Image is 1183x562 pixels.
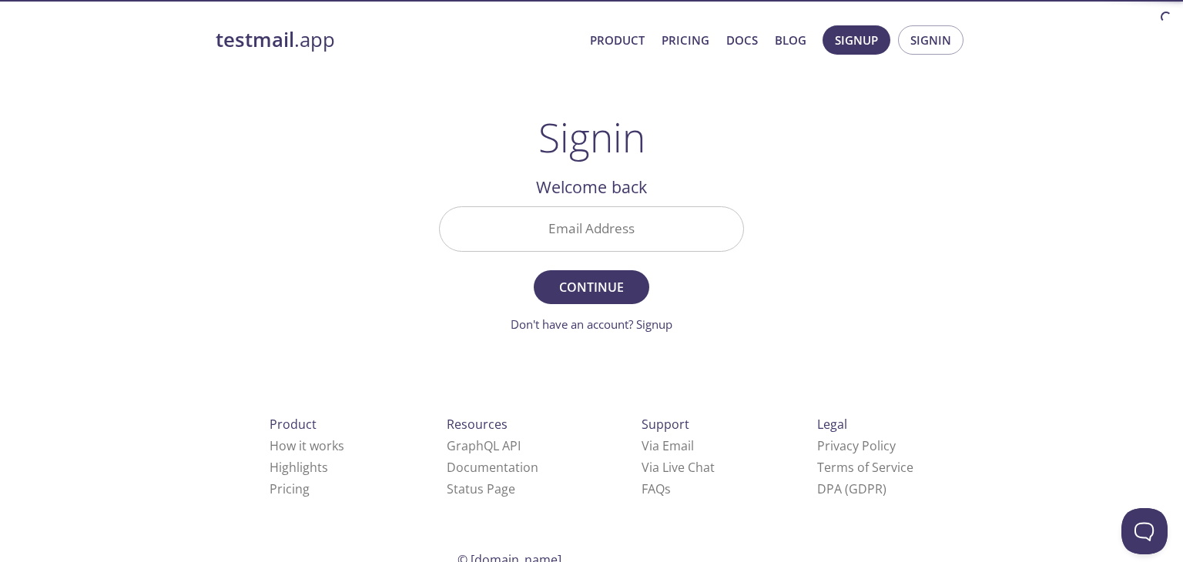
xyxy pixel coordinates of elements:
[910,30,951,50] span: Signin
[216,26,294,53] strong: testmail
[817,416,847,433] span: Legal
[447,416,508,433] span: Resources
[538,114,645,160] h1: Signin
[642,480,671,497] a: FAQ
[1121,508,1168,554] iframe: Help Scout Beacon - Open
[270,416,317,433] span: Product
[835,30,878,50] span: Signup
[662,30,709,50] a: Pricing
[642,437,694,454] a: Via Email
[898,25,963,55] button: Signin
[270,480,310,497] a: Pricing
[775,30,806,50] a: Blog
[817,480,886,497] a: DPA (GDPR)
[511,316,672,332] a: Don't have an account? Signup
[447,459,538,476] a: Documentation
[270,437,344,454] a: How it works
[534,270,649,304] button: Continue
[823,25,890,55] button: Signup
[817,459,913,476] a: Terms of Service
[439,174,744,200] h2: Welcome back
[590,30,645,50] a: Product
[447,437,521,454] a: GraphQL API
[216,27,578,53] a: testmail.app
[642,459,715,476] a: Via Live Chat
[551,276,632,298] span: Continue
[270,459,328,476] a: Highlights
[726,30,758,50] a: Docs
[447,480,515,497] a: Status Page
[665,480,671,497] span: s
[817,437,896,454] a: Privacy Policy
[642,416,689,433] span: Support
